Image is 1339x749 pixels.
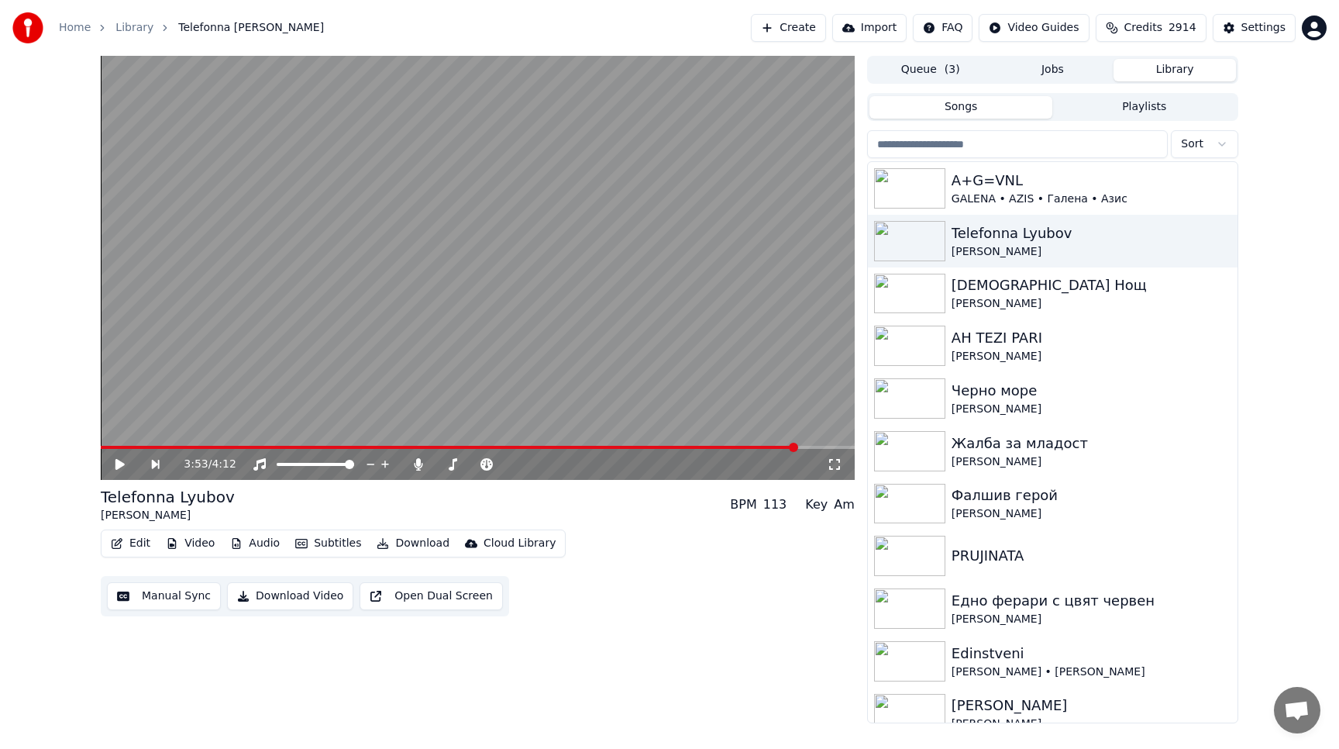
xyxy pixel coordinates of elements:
[12,12,43,43] img: youka
[1096,14,1206,42] button: Credits2914
[952,454,1231,470] div: [PERSON_NAME]
[952,380,1231,402] div: Черно море
[1169,20,1196,36] span: 2914
[952,170,1231,192] div: A+G=VNL
[952,223,1231,244] div: Telefonna Lyubov
[59,20,324,36] nav: breadcrumb
[730,495,756,514] div: BPM
[224,533,286,554] button: Audio
[212,457,236,472] span: 4:12
[869,59,992,81] button: Queue
[360,582,503,610] button: Open Dual Screen
[952,296,1231,312] div: [PERSON_NAME]
[952,590,1231,612] div: Едно ферари с цвят червен
[952,349,1231,364] div: [PERSON_NAME]
[115,20,153,36] a: Library
[105,533,157,554] button: Edit
[1181,136,1203,152] span: Sort
[227,582,353,610] button: Download Video
[184,457,208,472] span: 3:53
[107,582,221,610] button: Manual Sync
[178,20,324,36] span: Telefonna [PERSON_NAME]
[805,495,828,514] div: Key
[160,533,221,554] button: Video
[952,643,1231,664] div: Edinstveni
[952,695,1231,716] div: [PERSON_NAME]
[913,14,972,42] button: FAQ
[751,14,826,42] button: Create
[101,508,235,523] div: [PERSON_NAME]
[763,495,787,514] div: 113
[952,716,1231,732] div: [PERSON_NAME]
[1274,687,1320,733] div: Отворен чат
[945,62,960,78] span: ( 3 )
[1052,96,1236,119] button: Playlists
[832,14,907,42] button: Import
[952,506,1231,522] div: [PERSON_NAME]
[869,96,1053,119] button: Songs
[992,59,1114,81] button: Jobs
[289,533,367,554] button: Subtitles
[1114,59,1236,81] button: Library
[952,274,1231,296] div: [DEMOGRAPHIC_DATA] Нощ
[1213,14,1296,42] button: Settings
[952,402,1231,417] div: [PERSON_NAME]
[1241,20,1286,36] div: Settings
[1124,20,1162,36] span: Credits
[952,244,1231,260] div: [PERSON_NAME]
[484,536,556,551] div: Cloud Library
[834,495,855,514] div: Am
[184,457,221,472] div: /
[952,192,1231,207] div: GALENA • AZIS • Галена • Азис
[952,545,1231,567] div: PRUJINATA
[979,14,1089,42] button: Video Guides
[952,485,1231,506] div: Фалшив герой
[101,486,235,508] div: Telefonna Lyubov
[952,612,1231,627] div: [PERSON_NAME]
[59,20,91,36] a: Home
[952,433,1231,454] div: Жалба за младост
[370,533,456,554] button: Download
[952,664,1231,680] div: [PERSON_NAME] • [PERSON_NAME]
[952,327,1231,349] div: AH TEZI PARI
